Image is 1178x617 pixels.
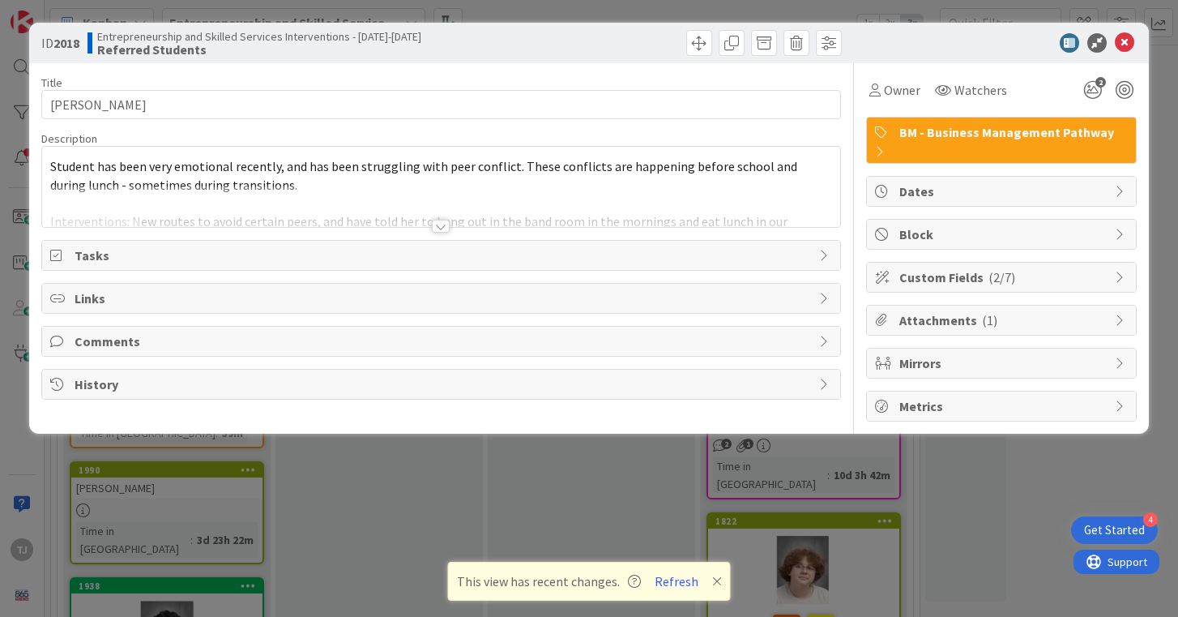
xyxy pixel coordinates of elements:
[899,396,1107,416] span: Metrics
[41,90,840,119] input: type card name here...
[1071,516,1158,544] div: Open Get Started checklist, remaining modules: 4
[649,571,704,592] button: Refresh
[97,43,421,56] b: Referred Students
[899,311,1107,330] span: Attachments
[1095,77,1106,88] span: 2
[899,353,1107,373] span: Mirrors
[884,80,920,100] span: Owner
[988,269,1015,285] span: ( 2/7 )
[53,35,79,51] b: 2018
[50,158,800,193] span: Student has been very emotional recently, and has been struggling with peer conflict. These confl...
[457,572,641,591] span: This view has recent changes.
[899,268,1107,287] span: Custom Fields
[982,312,997,328] span: ( 1 )
[954,80,1007,100] span: Watchers
[97,30,421,43] span: Entrepreneurship and Skilled Services Interventions - [DATE]-[DATE]
[41,75,62,90] label: Title
[75,246,810,265] span: Tasks
[75,289,810,308] span: Links
[41,131,97,146] span: Description
[75,332,810,351] span: Comments
[899,225,1107,244] span: Block
[75,375,810,394] span: History
[34,2,74,22] span: Support
[41,33,79,53] span: ID
[899,122,1128,142] span: BM - Business Management Pathway
[1084,522,1145,538] div: Get Started
[899,182,1107,201] span: Dates
[1143,512,1158,527] div: 4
